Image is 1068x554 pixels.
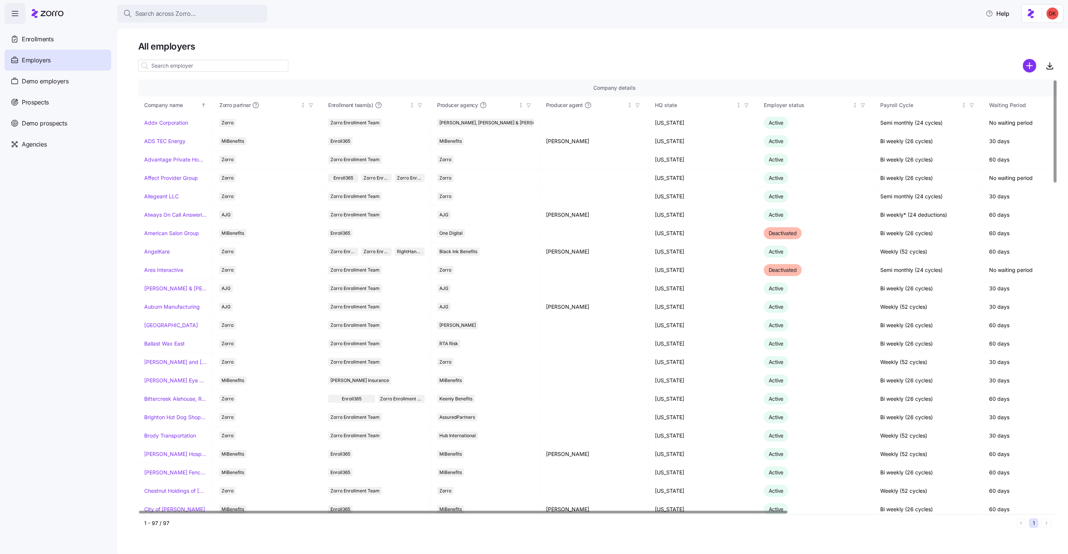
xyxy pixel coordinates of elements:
[397,248,422,256] span: RightHandMan Financial
[649,261,758,279] td: [US_STATE]
[330,450,350,458] span: Enroll365
[769,138,783,144] span: Active
[144,101,200,109] div: Company name
[144,377,207,384] a: [PERSON_NAME] Eye Associates
[439,211,448,219] span: AJG
[439,174,451,182] span: Zorro
[330,432,380,440] span: Zorro Enrollment Team
[540,132,649,151] td: [PERSON_NAME]
[330,321,380,329] span: Zorro Enrollment Team
[518,103,523,108] div: Not sorted
[222,303,231,311] span: AJG
[439,137,462,145] span: MiBenefits
[649,316,758,335] td: [US_STATE]
[540,206,649,224] td: [PERSON_NAME]
[380,395,423,403] span: Zorro Enrollment Team
[213,97,322,114] th: Zorro partnerNot sorted
[222,119,234,127] span: Zorro
[144,432,196,439] a: Brody Transportation
[222,192,234,201] span: Zorro
[5,71,111,92] a: Demo employers
[439,192,451,201] span: Zorro
[330,229,350,237] span: Enroll365
[222,450,244,458] span: MiBenefits
[330,468,350,477] span: Enroll365
[330,303,380,311] span: Zorro Enrollment Team
[222,487,234,495] span: Zorro
[439,505,462,513] span: MiBenefits
[22,35,53,44] span: Enrollments
[439,248,477,256] span: Black Ink Benefits
[439,468,462,477] span: MiBenefits
[649,132,758,151] td: [US_STATE]
[649,445,758,463] td: [US_STATE]
[1047,8,1059,20] img: 53e82853980611afef66768ee98075c5
[222,321,234,329] span: Zorro
[1023,59,1036,72] svg: add icon
[144,156,207,163] a: Advantage Private Home Care
[439,358,451,366] span: Zorro
[649,97,758,114] th: HQ stateNot sorted
[769,303,783,310] span: Active
[439,321,476,329] span: [PERSON_NAME]
[144,266,183,274] a: Ares Interactive
[135,9,196,18] span: Search across Zorro...
[769,469,783,476] span: Active
[1029,518,1039,528] button: 1
[874,445,983,463] td: Weekly (52 cycles)
[874,482,983,500] td: Weekly (52 cycles)
[144,414,207,421] a: Brighton Hot Dog Shoppe
[222,340,234,348] span: Zorro
[540,500,649,519] td: [PERSON_NAME]
[764,101,851,109] div: Employer status
[144,119,188,127] a: Addx Corporation
[649,371,758,390] td: [US_STATE]
[144,229,199,237] a: American Salon Group
[144,303,200,311] a: Auburn Manufacturing
[117,5,267,23] button: Search across Zorro...
[144,193,179,200] a: Allegeant LLC
[649,463,758,482] td: [US_STATE]
[874,224,983,243] td: Bi weekly (26 cycles)
[330,358,380,366] span: Zorro Enrollment Team
[874,187,983,206] td: Semi monthly (24 cycles)
[769,414,783,420] span: Active
[431,97,540,114] th: Producer agencyNot sorted
[22,77,69,86] span: Demo employers
[222,155,234,164] span: Zorro
[961,103,967,108] div: Not sorted
[138,97,213,114] th: Company nameSorted ascending
[769,267,797,273] span: Deactivated
[222,211,231,219] span: AJG
[330,211,380,219] span: Zorro Enrollment Team
[144,248,170,255] a: AngelKare
[144,322,198,329] a: [GEOGRAPHIC_DATA]
[439,487,451,495] span: Zorro
[874,463,983,482] td: Bi weekly (26 cycles)
[769,248,783,255] span: Active
[144,506,205,513] a: City of [PERSON_NAME]
[330,192,380,201] span: Zorro Enrollment Team
[874,279,983,298] td: Bi weekly (26 cycles)
[874,427,983,445] td: Weekly (52 cycles)
[874,390,983,408] td: Bi weekly (26 cycles)
[874,169,983,187] td: Bi weekly (26 cycles)
[769,211,783,218] span: Active
[330,413,380,421] span: Zorro Enrollment Team
[439,229,463,237] span: One Digital
[769,322,783,328] span: Active
[769,119,783,126] span: Active
[144,450,207,458] a: [PERSON_NAME] Hospitality
[222,413,234,421] span: Zorro
[769,285,783,291] span: Active
[874,114,983,132] td: Semi monthly (24 cycles)
[22,119,67,128] span: Demo prospects
[874,97,983,114] th: Payroll CycleNot sorted
[330,155,380,164] span: Zorro Enrollment Team
[880,101,960,109] div: Payroll Cycle
[439,155,451,164] span: Zorro
[439,432,476,440] span: Hub International
[736,103,741,108] div: Not sorted
[852,103,858,108] div: Not sorted
[222,505,244,513] span: MiBenefits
